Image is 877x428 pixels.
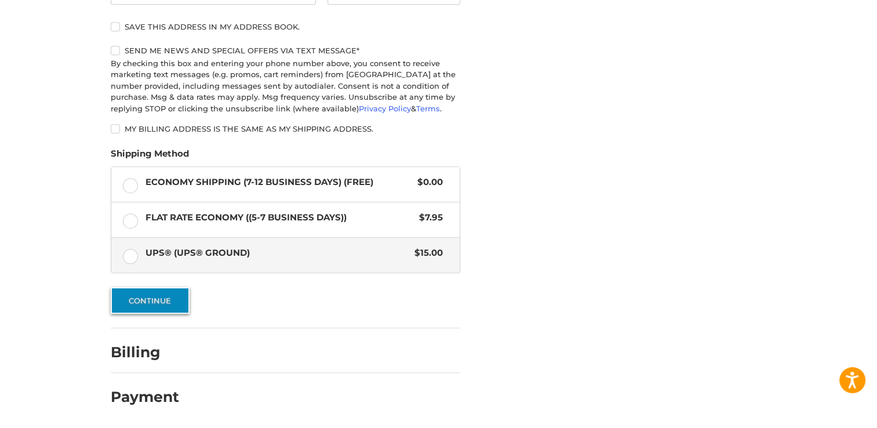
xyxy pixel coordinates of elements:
[111,58,460,115] div: By checking this box and entering your phone number above, you consent to receive marketing text ...
[781,397,877,428] iframe: Google Customer Reviews
[359,104,411,113] a: Privacy Policy
[111,343,179,361] h2: Billing
[409,246,443,260] span: $15.00
[413,211,443,224] span: $7.95
[111,287,190,314] button: Continue
[111,46,460,55] label: Send me news and special offers via text message*
[111,388,179,406] h2: Payment
[111,147,189,166] legend: Shipping Method
[145,246,409,260] span: UPS® (UPS® Ground)
[412,176,443,189] span: $0.00
[111,22,460,31] label: Save this address in my address book.
[111,124,460,133] label: My billing address is the same as my shipping address.
[145,211,414,224] span: Flat Rate Economy ((5-7 Business Days))
[145,176,412,189] span: Economy Shipping (7-12 Business Days) (Free)
[416,104,440,113] a: Terms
